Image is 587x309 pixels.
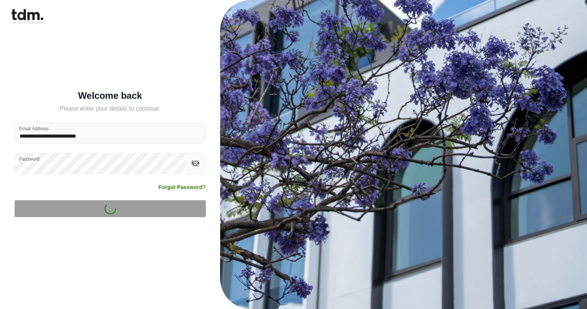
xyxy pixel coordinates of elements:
a: Forgot Password? [159,183,206,191]
h5: Welcome back [15,92,206,100]
button: toggle password visibility [189,157,202,170]
label: Email Address [19,125,49,132]
label: Password [19,156,40,162]
h5: Please enter your details to continue. [15,104,206,113]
